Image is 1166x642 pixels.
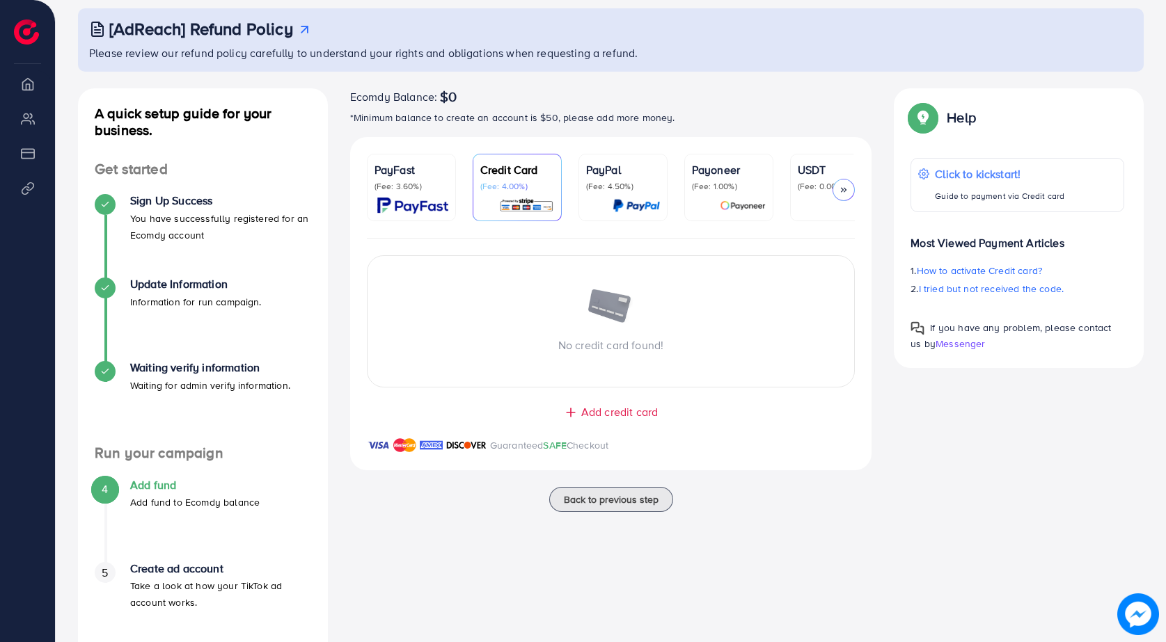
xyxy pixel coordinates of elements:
img: card [720,198,766,214]
h4: Waiting verify information [130,361,290,374]
p: (Fee: 1.00%) [692,181,766,192]
span: Add credit card [581,404,658,420]
p: Guide to payment via Credit card [935,188,1064,204]
p: (Fee: 3.60%) [375,181,448,192]
h4: Add fund [130,479,260,492]
h4: Create ad account [130,562,311,575]
h3: [AdReach] Refund Policy [109,19,293,39]
p: 2. [911,280,1124,297]
img: image [587,289,636,326]
p: USDT [798,161,872,178]
span: How to activate Credit card? [917,264,1042,278]
span: 4 [102,481,108,497]
span: $0 [440,88,457,105]
p: Credit Card [480,161,554,178]
h4: Get started [78,161,328,178]
p: Help [947,109,976,126]
p: Most Viewed Payment Articles [911,223,1124,251]
img: image [1118,594,1158,634]
span: Ecomdy Balance: [350,88,437,105]
img: Popup guide [911,321,924,335]
p: Guaranteed Checkout [490,437,609,454]
li: Waiting verify information [78,361,328,444]
img: brand [393,437,416,454]
h4: Run your campaign [78,444,328,462]
img: brand [367,437,390,454]
p: Add fund to Ecomdy balance [130,494,260,511]
h4: Sign Up Success [130,194,311,207]
img: brand [420,437,443,454]
h4: Update Information [130,278,262,291]
p: No credit card found! [368,337,855,353]
p: 1. [911,262,1124,279]
button: Back to previous step [549,487,673,512]
span: I tried but not received the code. [919,282,1064,296]
p: Waiting for admin verify information. [130,377,290,394]
span: 5 [102,565,108,581]
img: card [613,198,660,214]
p: Click to kickstart! [935,166,1064,182]
p: Please review our refund policy carefully to understand your rights and obligations when requesti... [89,45,1135,61]
p: (Fee: 0.00%) [798,181,872,192]
p: (Fee: 4.50%) [586,181,660,192]
li: Add fund [78,479,328,562]
p: Take a look at how your TikTok ad account works. [130,577,311,611]
li: Sign Up Success [78,194,328,278]
p: (Fee: 4.00%) [480,181,554,192]
p: Information for run campaign. [130,294,262,310]
img: logo [14,19,39,45]
img: brand [446,437,487,454]
p: *Minimum balance to create an account is $50, please add more money. [350,109,872,126]
img: Popup guide [911,105,936,130]
img: card [499,198,554,214]
p: Payoneer [692,161,766,178]
h4: A quick setup guide for your business. [78,105,328,138]
span: Messenger [936,337,985,351]
img: card [377,198,448,214]
span: Back to previous step [564,492,659,506]
p: PayFast [375,161,448,178]
li: Update Information [78,278,328,361]
span: SAFE [543,438,567,452]
p: PayPal [586,161,660,178]
p: You have successfully registered for an Ecomdy account [130,210,311,243]
span: If you have any problem, please contact us by [911,321,1111,351]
